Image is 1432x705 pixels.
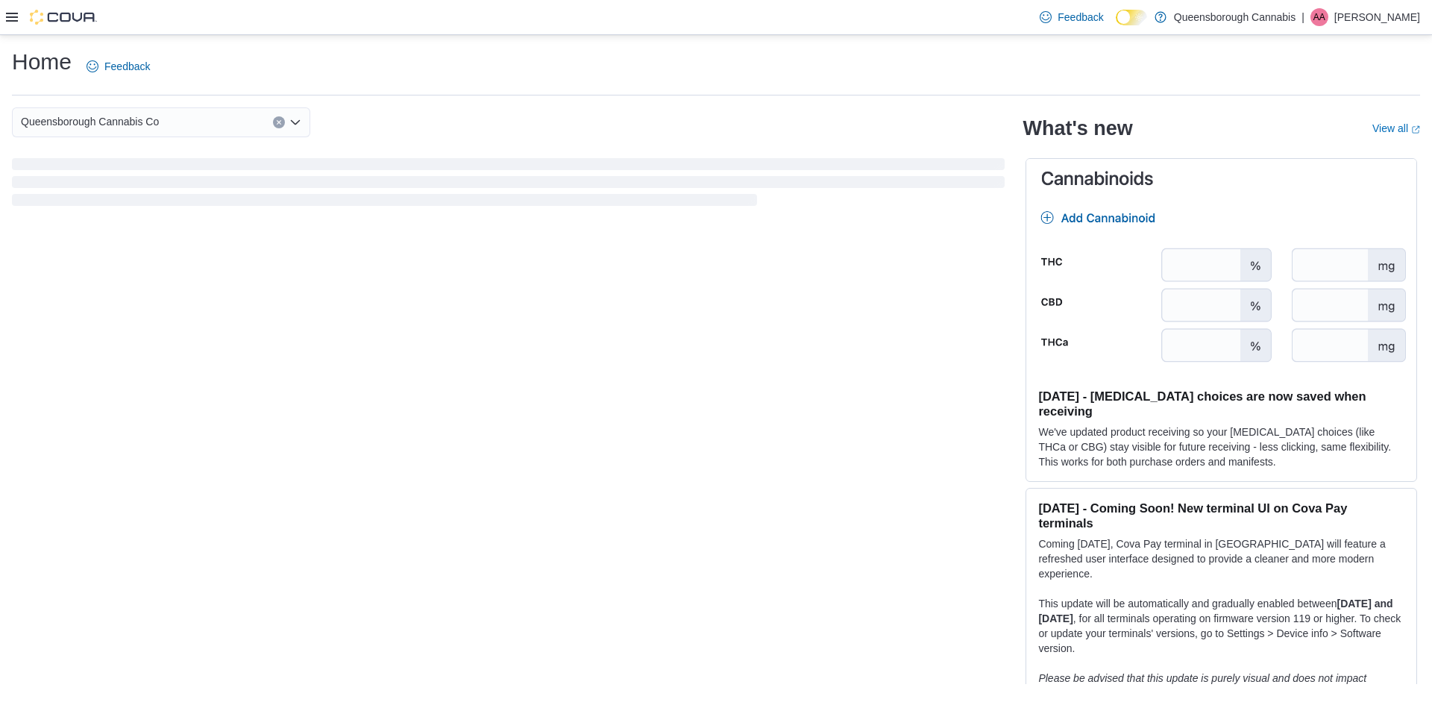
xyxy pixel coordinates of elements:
input: Dark Mode [1116,10,1147,25]
span: Loading [12,161,1005,209]
span: Queensborough Cannabis Co [21,113,159,131]
img: Cova [30,10,97,25]
p: Queensborough Cannabis [1174,8,1296,26]
button: Clear input [273,116,285,128]
a: Feedback [81,51,156,81]
button: Open list of options [289,116,301,128]
span: Feedback [1058,10,1103,25]
a: Feedback [1034,2,1109,32]
a: View allExternal link [1372,122,1420,134]
span: Feedback [104,59,150,74]
strong: [DATE] and [DATE] [1038,598,1392,624]
svg: External link [1411,125,1420,134]
span: AA [1313,8,1325,26]
p: [PERSON_NAME] [1334,8,1420,26]
p: | [1301,8,1304,26]
p: Coming [DATE], Cova Pay terminal in [GEOGRAPHIC_DATA] will feature a refreshed user interface des... [1038,536,1404,581]
div: Arjan Athwal [1310,8,1328,26]
em: Please be advised that this update is purely visual and does not impact payment functionality. [1038,672,1366,699]
h3: [DATE] - Coming Soon! New terminal UI on Cova Pay terminals [1038,501,1404,530]
p: We've updated product receiving so your [MEDICAL_DATA] choices (like THCa or CBG) stay visible fo... [1038,424,1404,469]
h3: [DATE] - [MEDICAL_DATA] choices are now saved when receiving [1038,389,1404,419]
p: This update will be automatically and gradually enabled between , for all terminals operating on ... [1038,596,1404,656]
h2: What's new [1023,116,1132,140]
h1: Home [12,47,72,77]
